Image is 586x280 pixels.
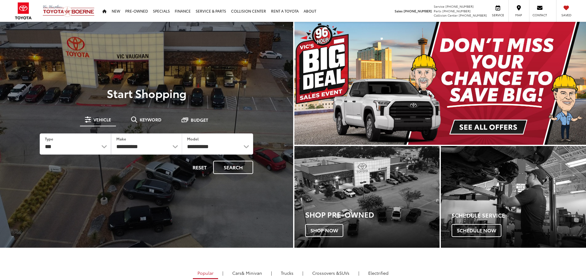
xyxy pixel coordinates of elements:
span: Parts [434,9,441,13]
span: [PHONE_NUMBER] [442,9,471,13]
a: Electrified [364,268,393,278]
span: Contact [532,13,547,17]
div: Toyota [441,146,586,248]
a: Schedule Service Schedule Now [441,146,586,248]
div: Toyota [294,146,440,248]
li: | [269,270,273,276]
img: Vic Vaughan Toyota of Boerne [42,5,95,17]
span: Service [491,13,505,17]
span: [PHONE_NUMBER] [404,9,432,13]
h4: Schedule Service [452,212,586,219]
li: | [357,270,361,276]
span: Budget [191,118,208,122]
a: Popular [193,268,218,279]
button: Reset [187,161,212,174]
span: Saved [560,13,573,17]
span: Schedule Now [452,224,501,237]
label: Make [116,136,126,141]
a: Shop Pre-Owned Shop Now [294,146,440,248]
a: Trucks [276,268,298,278]
label: Type [45,136,53,141]
h3: Shop Pre-Owned [305,210,440,218]
li: | [221,270,225,276]
span: Sales [395,9,403,13]
p: Start Shopping [26,87,267,99]
span: Service [434,4,444,9]
span: [PHONE_NUMBER] [445,4,474,9]
span: Vehicle [94,117,111,122]
span: Collision Center [434,13,458,18]
a: SUVs [308,268,354,278]
a: Cars [228,268,267,278]
li: | [301,270,305,276]
span: Shop Now [305,224,343,237]
label: Model [187,136,199,141]
span: Keyword [140,117,161,122]
span: Map [512,13,525,17]
span: & Minivan [241,270,262,276]
span: Crossovers & [312,270,339,276]
span: [PHONE_NUMBER] [459,13,487,18]
button: Search [213,161,253,174]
